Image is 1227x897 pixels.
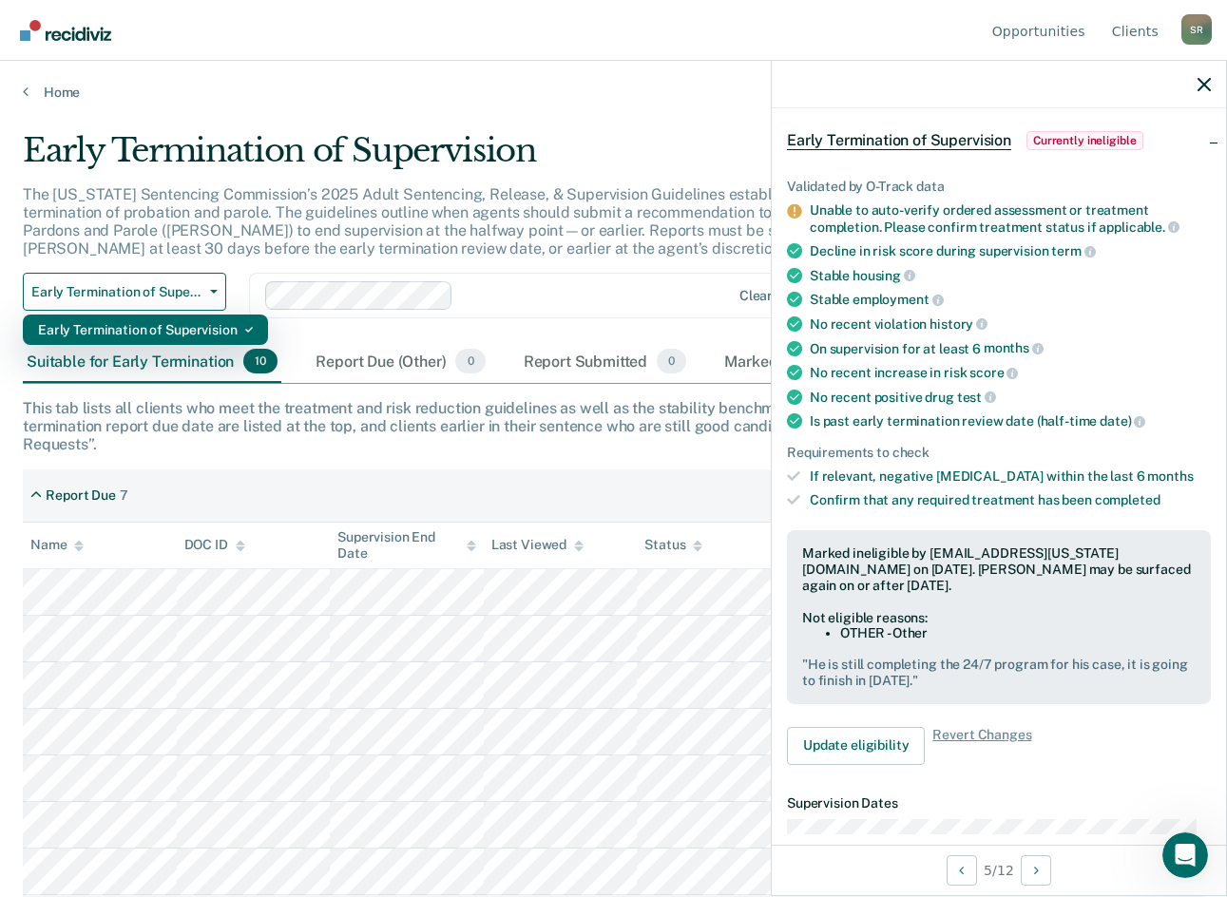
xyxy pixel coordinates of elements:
[1181,14,1212,45] div: S R
[984,340,1044,355] span: months
[312,341,489,383] div: Report Due (Other)
[19,256,361,308] div: Send us a message
[39,272,317,292] div: Send us a message
[1051,243,1095,258] span: term
[253,640,318,654] span: Messages
[810,468,1211,485] div: If relevant, negative [MEDICAL_DATA] within the last 6
[930,316,987,332] span: history
[802,610,1196,626] div: Not eligible reasons:
[810,291,1211,308] div: Stable
[20,20,111,41] img: Recidiviz
[969,365,1018,380] span: score
[23,341,281,383] div: Suitable for Early Termination
[810,242,1211,259] div: Decline in risk score during supervision
[810,202,1211,235] div: Unable to auto-verify ordered assessment or treatment completion. Please confirm treatment status...
[455,349,485,373] span: 0
[1021,855,1051,886] button: Next Opportunity
[1181,14,1212,45] button: Profile dropdown button
[787,795,1211,811] dt: Supervision Dates
[38,36,143,67] img: logo
[23,399,1204,454] div: This tab lists all clients who meet the treatment and risk reduction guidelines as well as the st...
[243,349,278,373] span: 10
[23,185,941,258] p: The [US_STATE] Sentencing Commission’s 2025 Adult Sentencing, Release, & Supervision Guidelines e...
[327,30,361,65] div: Close
[802,657,1196,689] pre: " He is still completing the 24/7 program for his case, it is going to finish in [DATE]. "
[491,537,584,553] div: Last Viewed
[810,412,1211,429] div: Is past early termination review date (half-time
[787,727,925,765] button: Update eligibility
[787,179,1211,195] div: Validated by O-Track data
[23,131,943,185] div: Early Termination of Supervision
[644,537,702,553] div: Status
[810,315,1211,333] div: No recent violation
[30,537,84,553] div: Name
[957,390,996,405] span: test
[772,110,1226,171] div: Early Termination of SupervisionCurrently ineligible
[73,640,116,654] span: Home
[190,593,380,669] button: Messages
[259,30,297,68] div: Profile image for Krysty
[810,389,1211,406] div: No recent positive drug
[853,292,943,307] span: employment
[720,341,890,383] div: Marked Ineligible
[1100,413,1145,429] span: date)
[810,267,1211,284] div: Stable
[46,487,116,504] div: Report Due
[23,84,1204,101] a: Home
[520,341,691,383] div: Report Submitted
[1162,832,1208,878] iframe: Intercom live chat
[38,135,342,200] p: Hi [PERSON_NAME] 👋
[1026,131,1143,150] span: Currently ineligible
[739,288,820,304] div: Clear agents
[802,545,1196,593] div: Marked ineligible by [EMAIL_ADDRESS][US_STATE][DOMAIN_NAME] on [DATE]. [PERSON_NAME] may be surfa...
[222,30,260,68] img: Profile image for Kim
[772,845,1226,895] div: 5 / 12
[184,537,245,553] div: DOC ID
[810,364,1211,381] div: No recent increase in risk
[657,349,686,373] span: 0
[947,855,977,886] button: Previous Opportunity
[787,131,1011,150] span: Early Termination of Supervision
[810,492,1211,508] div: Confirm that any required treatment has been
[120,487,128,504] div: 7
[1147,468,1193,484] span: months
[787,445,1211,461] div: Requirements to check
[23,315,268,345] div: Dropdown Menu
[1095,492,1160,507] span: completed
[31,284,202,300] span: Early Termination of Supervision
[38,200,342,232] p: How can we help?
[38,315,253,345] div: Early Termination of Supervision
[932,727,1031,765] span: Revert Changes
[840,625,1196,641] li: OTHER - Other
[810,340,1211,357] div: On supervision for at least 6
[186,30,224,68] img: Profile image for Rajan
[337,529,476,562] div: Supervision End Date
[853,268,915,283] span: housing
